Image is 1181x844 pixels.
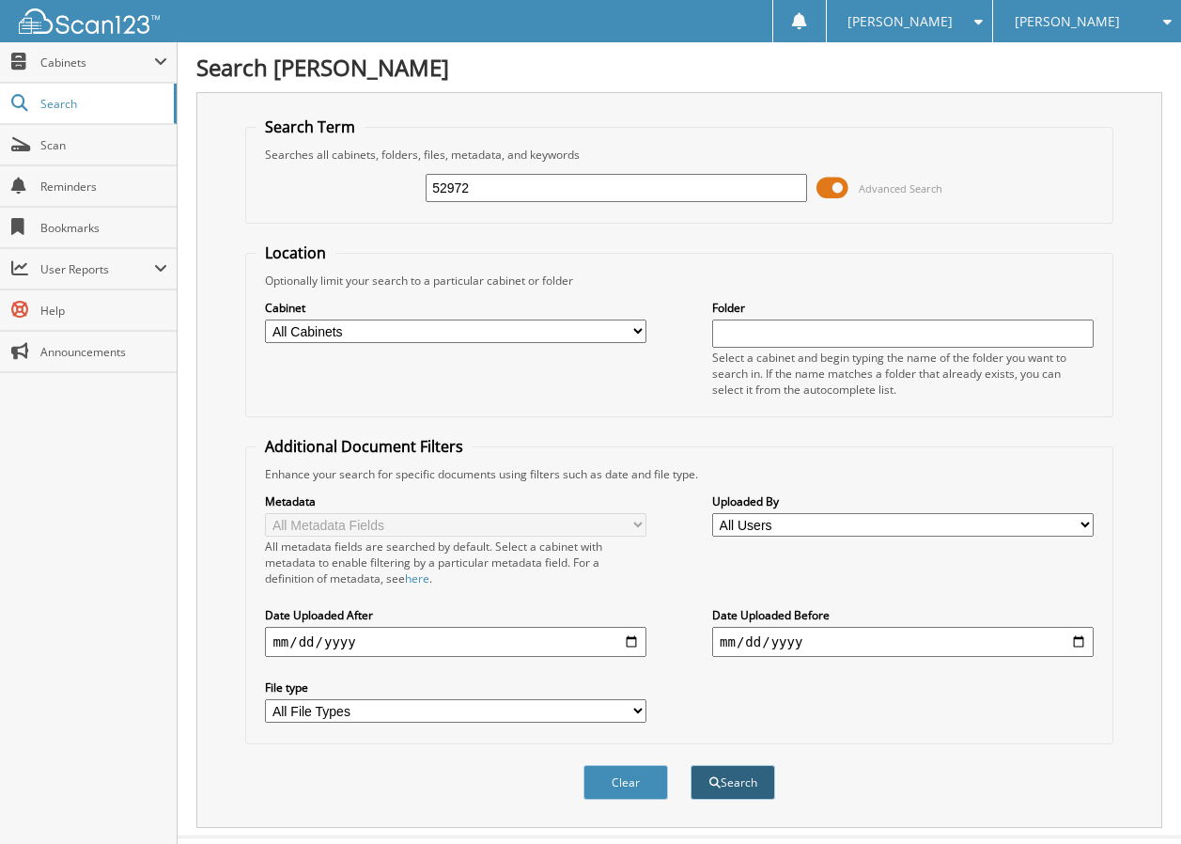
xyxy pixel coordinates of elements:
span: [PERSON_NAME] [1015,16,1120,27]
h1: Search [PERSON_NAME] [196,52,1162,83]
label: Folder [712,300,1094,316]
label: Date Uploaded Before [712,607,1094,623]
img: scan123-logo-white.svg [19,8,160,34]
a: here [405,570,429,586]
label: File type [265,680,646,696]
label: Cabinet [265,300,646,316]
div: Searches all cabinets, folders, files, metadata, and keywords [256,147,1102,163]
legend: Additional Document Filters [256,436,473,457]
span: Help [40,303,167,319]
div: Optionally limit your search to a particular cabinet or folder [256,273,1102,289]
span: Scan [40,137,167,153]
iframe: Chat Widget [1087,754,1181,844]
div: Enhance your search for specific documents using filters such as date and file type. [256,466,1102,482]
input: start [265,627,646,657]
span: Bookmarks [40,220,167,236]
span: Advanced Search [859,181,942,195]
button: Search [691,765,775,800]
label: Metadata [265,493,646,509]
input: end [712,627,1094,657]
span: Announcements [40,344,167,360]
div: Select a cabinet and begin typing the name of the folder you want to search in. If the name match... [712,350,1094,398]
legend: Search Term [256,117,365,137]
span: Cabinets [40,55,154,70]
span: User Reports [40,261,154,277]
div: All metadata fields are searched by default. Select a cabinet with metadata to enable filtering b... [265,539,646,586]
label: Uploaded By [712,493,1094,509]
legend: Location [256,242,335,263]
span: Reminders [40,179,167,195]
span: [PERSON_NAME] [847,16,953,27]
button: Clear [583,765,668,800]
span: Search [40,96,164,112]
label: Date Uploaded After [265,607,646,623]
